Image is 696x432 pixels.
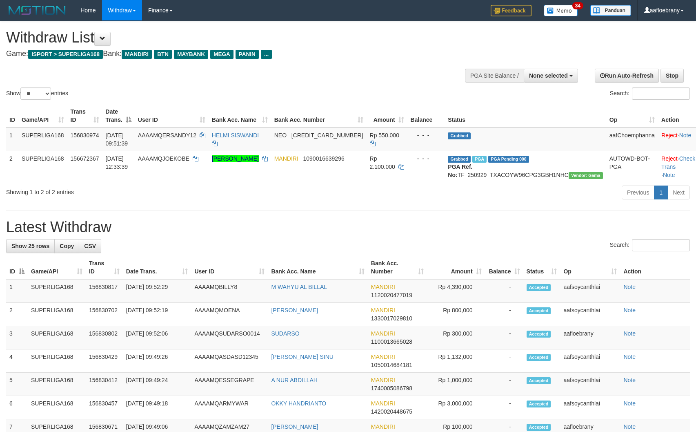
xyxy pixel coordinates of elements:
[28,303,86,326] td: SUPERLIGA168
[303,155,345,162] span: Copy 1090016639296 to clipboard
[663,172,675,178] a: Note
[271,104,367,128] th: Bank Acc. Number: activate to sort column ascending
[623,307,636,313] a: Note
[191,279,268,303] td: AAAAMQBILLY8
[427,349,485,373] td: Rp 1,132,000
[268,256,367,279] th: Bank Acc. Name: activate to sort column ascending
[28,256,86,279] th: Game/API: activate to sort column ascending
[6,151,18,182] td: 2
[572,2,583,9] span: 34
[123,303,191,326] td: [DATE] 09:52:19
[367,104,407,128] th: Amount: activate to sort column ascending
[371,400,395,407] span: MANDIRI
[123,396,191,419] td: [DATE] 09:49:18
[210,50,233,59] span: MEGA
[106,155,128,170] span: [DATE] 12:33:39
[370,155,395,170] span: Rp 2.100.000
[371,338,412,345] span: Copy 1100013665028 to clipboard
[529,72,568,79] span: None selected
[427,396,485,419] td: Rp 3,000,000
[28,279,86,303] td: SUPERLIGA168
[154,50,172,59] span: BTN
[86,396,123,419] td: 156830457
[488,156,529,163] span: PGA Pending
[174,50,208,59] span: MAYBANK
[271,354,333,360] a: [PERSON_NAME] SINU
[371,292,412,298] span: Copy 1120020477019 to clipboard
[28,50,103,59] span: ISPORT > SUPERLIGA168
[527,377,551,384] span: Accepted
[261,50,272,59] span: ...
[485,303,523,326] td: -
[370,132,399,139] span: Rp 550.000
[123,279,191,303] td: [DATE] 09:52:29
[610,239,690,251] label: Search:
[138,155,189,162] span: AAAAMQJOEKOBE
[661,155,695,170] a: Check Trans
[632,239,690,251] input: Search:
[622,186,654,199] a: Previous
[485,396,523,419] td: -
[427,256,485,279] th: Amount: activate to sort column ascending
[371,330,395,337] span: MANDIRI
[138,132,196,139] span: AAAAMQERSANDY12
[623,400,636,407] a: Note
[271,307,318,313] a: [PERSON_NAME]
[212,155,259,162] a: [PERSON_NAME]
[6,279,28,303] td: 1
[569,172,603,179] span: Vendor URL: https://trx31.1velocity.biz
[6,239,55,253] a: Show 25 rows
[371,284,395,290] span: MANDIRI
[623,354,636,360] a: Note
[6,128,18,151] td: 1
[102,104,135,128] th: Date Trans.: activate to sort column descending
[18,128,67,151] td: SUPERLIGA168
[371,385,412,392] span: Copy 1740005086798 to clipboard
[661,155,678,162] a: Reject
[123,256,191,279] th: Date Trans.: activate to sort column ascending
[448,156,471,163] span: Grabbed
[6,326,28,349] td: 3
[623,284,636,290] a: Note
[485,279,523,303] td: -
[135,104,209,128] th: User ID: activate to sort column ascending
[472,156,487,163] span: Marked by aafsengchandara
[54,239,79,253] a: Copy
[411,154,442,163] div: - - -
[491,5,531,16] img: Feedback.jpg
[560,373,620,396] td: aafsoycanthlai
[560,256,620,279] th: Op: activate to sort column ascending
[560,326,620,349] td: aafloebrany
[6,303,28,326] td: 2
[560,303,620,326] td: aafsoycanthlai
[6,50,456,58] h4: Game: Bank:
[28,349,86,373] td: SUPERLIGA168
[28,373,86,396] td: SUPERLIGA168
[527,354,551,361] span: Accepted
[271,284,327,290] a: M WAHYU AL BILLAL
[28,396,86,419] td: SUPERLIGA168
[524,69,578,83] button: None selected
[106,132,128,147] span: [DATE] 09:51:39
[371,315,412,322] span: Copy 1330017029810 to clipboard
[191,256,268,279] th: User ID: activate to sort column ascending
[18,104,67,128] th: Game/API: activate to sort column ascending
[661,132,678,139] a: Reject
[191,303,268,326] td: AAAAMQMOENA
[527,401,551,407] span: Accepted
[527,284,551,291] span: Accepted
[79,239,101,253] a: CSV
[654,186,668,199] a: 1
[623,423,636,430] a: Note
[209,104,271,128] th: Bank Acc. Name: activate to sort column ascending
[371,408,412,415] span: Copy 1420020448675 to clipboard
[371,377,395,383] span: MANDIRI
[86,303,123,326] td: 156830702
[527,307,551,314] span: Accepted
[6,349,28,373] td: 4
[28,326,86,349] td: SUPERLIGA168
[123,373,191,396] td: [DATE] 09:49:24
[271,377,318,383] a: A NUR ABDILLAH
[485,349,523,373] td: -
[527,331,551,338] span: Accepted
